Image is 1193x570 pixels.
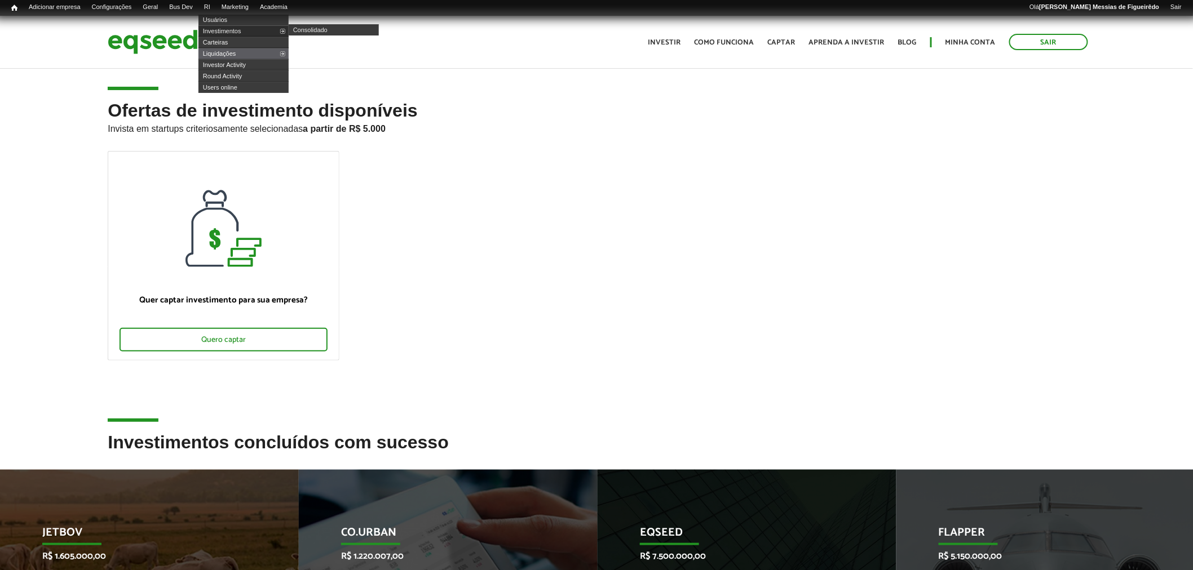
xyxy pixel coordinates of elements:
[108,101,1085,151] h2: Ofertas de investimento disponíveis
[945,39,996,46] a: Minha conta
[939,526,1136,545] p: Flapper
[640,526,837,545] p: EqSeed
[108,121,1085,134] p: Invista em startups criteriosamente selecionadas
[809,39,885,46] a: Aprenda a investir
[648,39,681,46] a: Investir
[23,3,86,12] a: Adicionar empresa
[898,39,917,46] a: Blog
[42,551,240,562] p: R$ 1.605.000,00
[42,526,240,545] p: JetBov
[120,295,328,305] p: Quer captar investimento para sua empresa?
[86,3,138,12] a: Configurações
[341,526,538,545] p: Co.Urban
[254,3,293,12] a: Academia
[341,551,538,562] p: R$ 1.220.007,00
[137,3,164,12] a: Geral
[198,14,289,25] a: Usuários
[1024,3,1165,12] a: Olá[PERSON_NAME] Messias de Figueirêdo
[303,124,386,133] strong: a partir de R$ 5.000
[6,3,23,14] a: Início
[108,27,198,57] img: EqSeed
[1165,3,1187,12] a: Sair
[11,4,17,12] span: Início
[768,39,796,46] a: Captar
[108,151,339,360] a: Quer captar investimento para sua empresa? Quero captar
[198,3,216,12] a: RI
[216,3,254,12] a: Marketing
[120,328,328,351] div: Quero captar
[695,39,754,46] a: Como funciona
[1009,34,1088,50] a: Sair
[164,3,198,12] a: Bus Dev
[640,551,837,562] p: R$ 7.500.000,00
[1039,3,1159,10] strong: [PERSON_NAME] Messias de Figueirêdo
[939,551,1136,562] p: R$ 5.150.000,00
[108,433,1085,469] h2: Investimentos concluídos com sucesso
